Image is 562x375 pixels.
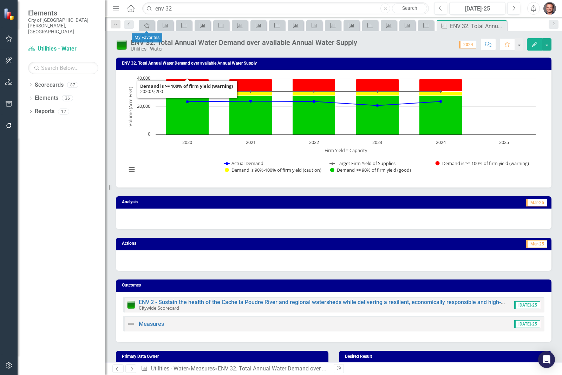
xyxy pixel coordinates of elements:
[459,41,476,48] span: 2024
[225,167,322,173] button: Show Demand is 90%-100% of firm yield (caution)
[166,79,504,92] g: Demand is >= 100% of firm yield (warning), series 3 of 5. Bar series with 6 bars.
[127,301,135,309] img: On Target
[151,365,188,372] a: Utilities - Water
[309,139,319,145] text: 2022
[139,305,179,311] small: Citywide Scorecard
[35,94,58,102] a: Elements
[142,2,429,15] input: Search ClearPoint...
[499,139,509,145] text: 2025
[543,2,556,15] img: Lawrence Pollack
[35,107,54,116] a: Reports
[526,240,547,248] span: Mar-25
[419,79,462,92] path: 2024, 9,200. Demand is >= 100% of firm yield (warning).
[132,33,162,42] div: My Favorites
[345,354,548,359] h3: Desired Result
[186,90,189,93] path: 2020, 30,800. Target Firm Yield of Supplies.
[439,90,442,93] path: 2024, 30,800. Target Firm Yield of Supplies.
[356,79,399,92] path: 2023, 9,200. Demand is >= 100% of firm yield (warning).
[122,283,548,288] h3: Outcomes
[249,100,252,103] path: 2021, 23,828. Actual Demand.
[514,320,540,328] span: [DATE]-25
[122,61,548,66] h3: ENV 32. Total Annual Water Demand over available Annual Water Supply
[28,17,98,34] small: City of [GEOGRAPHIC_DATA][PERSON_NAME], [GEOGRAPHIC_DATA]
[218,365,398,372] div: ENV 32. Total Annual Water Demand over available Annual Water Supply
[439,100,442,103] path: 2024, 23,652. Actual Demand.
[62,95,73,101] div: 36
[450,22,505,31] div: ENV 32. Total Annual Water Demand over available Annual Water Supply
[127,165,137,175] button: View chart menu, Chart
[166,79,504,135] g: Demand
[229,92,272,96] path: 2021, 3,080. Demand is 90%-100% of firm yield (caution).
[28,9,98,17] span: Elements
[330,167,412,173] button: Show Demand
[356,96,399,135] path: 2023, 27,720. Demand
[123,75,539,180] svg: Interactive chart
[313,100,315,103] path: 2022, 23,664. Actual Demand.
[116,39,127,50] img: On Target
[229,79,272,92] path: 2021, 9,200. Demand is >= 100% of firm yield (warning).
[166,79,209,92] path: 2020, 9,200. Demand is >= 100% of firm yield (warning).
[449,2,505,15] button: [DATE]-25
[325,147,367,153] text: Firm Yield = Capacity
[35,81,64,89] a: Scorecards
[131,46,357,52] div: Utilities - Water
[436,139,446,145] text: 2024
[514,301,540,309] span: [DATE]-25
[330,160,396,166] button: Show Target Firm Yield of Supplies
[249,90,252,93] path: 2021, 30,800. Target Firm Yield of Supplies.
[376,104,379,107] path: 2023, 20,739. Actual Demand.
[356,92,399,96] path: 2023, 3,080. Demand is 90%-100% of firm yield (caution).
[191,365,215,372] a: Measures
[127,87,133,126] text: Volume (Acre-Feet)
[246,139,256,145] text: 2021
[122,200,301,204] h3: Analysis
[28,62,98,74] input: Search Below...
[166,96,209,135] path: 2020, 27,720. Demand
[436,160,530,166] button: Show Demand is >= 100% of firm yield (warning)
[123,75,544,180] div: Chart. Highcharts interactive chart.
[131,39,357,46] div: ENV 32. Total Annual Water Demand over available Annual Water Supply
[186,100,189,103] path: 2020, 23,497. Actual Demand.
[293,79,335,92] path: 2022, 9,200. Demand is >= 100% of firm yield (warning).
[127,320,135,328] img: Not Defined
[58,108,69,114] div: 12
[229,96,272,135] path: 2021, 27,720. Demand
[186,90,442,93] g: Target Firm Yield of Supplies, series 2 of 5. Line with 6 data points.
[293,96,335,135] path: 2022, 27,720. Demand
[122,354,325,359] h3: Primary Data Owner
[376,90,379,93] path: 2023, 30,800. Target Firm Yield of Supplies.
[313,90,315,93] path: 2022, 30,800. Target Firm Yield of Supplies.
[4,8,16,20] img: ClearPoint Strategy
[141,365,328,373] div: » »
[137,103,150,109] text: 20,000
[392,4,427,13] a: Search
[166,79,504,96] g: Demand is 90%-100% of firm yield (caution), series 4 of 5. Bar series with 6 bars.
[452,5,503,13] div: [DATE]-25
[166,92,209,96] path: 2020, 3,080. Demand is 90%-100% of firm yield (caution).
[419,96,462,135] path: 2024, 27,720. Demand
[526,199,547,206] span: Mar-25
[122,241,292,246] h3: Actions
[293,92,335,96] path: 2022, 3,080. Demand is 90%-100% of firm yield (caution).
[137,75,150,81] text: 40,000
[67,82,78,88] div: 87
[372,139,382,145] text: 2023
[139,321,164,327] a: Measures
[419,92,462,96] path: 2024, 3,080. Demand is 90%-100% of firm yield (caution).
[148,131,150,137] text: 0
[28,45,98,53] a: Utilities - Water
[538,351,555,368] div: Open Intercom Messenger
[224,160,263,166] button: Show Actual Demand
[182,139,192,145] text: 2020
